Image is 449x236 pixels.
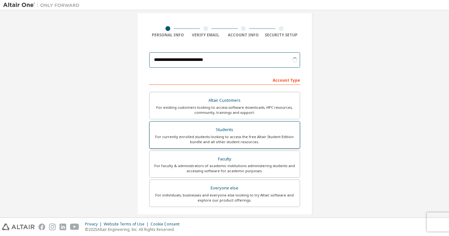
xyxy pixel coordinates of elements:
[3,2,83,8] img: Altair One
[49,224,56,230] img: instagram.svg
[104,222,151,227] div: Website Terms of Use
[149,75,300,85] div: Account Type
[85,222,104,227] div: Privacy
[153,105,296,115] div: For existing customers looking to access software downloads, HPC resources, community, trainings ...
[153,163,296,173] div: For faculty & administrators of academic institutions administering students and accessing softwa...
[262,33,300,38] div: Security Setup
[149,33,187,38] div: Personal Info
[39,224,45,230] img: facebook.svg
[70,224,79,230] img: youtube.svg
[225,33,263,38] div: Account Info
[151,222,183,227] div: Cookie Consent
[153,193,296,203] div: For individuals, businesses and everyone else looking to try Altair software and explore our prod...
[187,33,225,38] div: Verify Email
[2,224,35,230] img: altair_logo.svg
[153,125,296,134] div: Students
[60,224,66,230] img: linkedin.svg
[153,134,296,144] div: For currently enrolled students looking to access the free Altair Student Edition bundle and all ...
[153,184,296,193] div: Everyone else
[153,155,296,164] div: Faculty
[85,227,183,232] p: © 2025 Altair Engineering, Inc. All Rights Reserved.
[153,96,296,105] div: Altair Customers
